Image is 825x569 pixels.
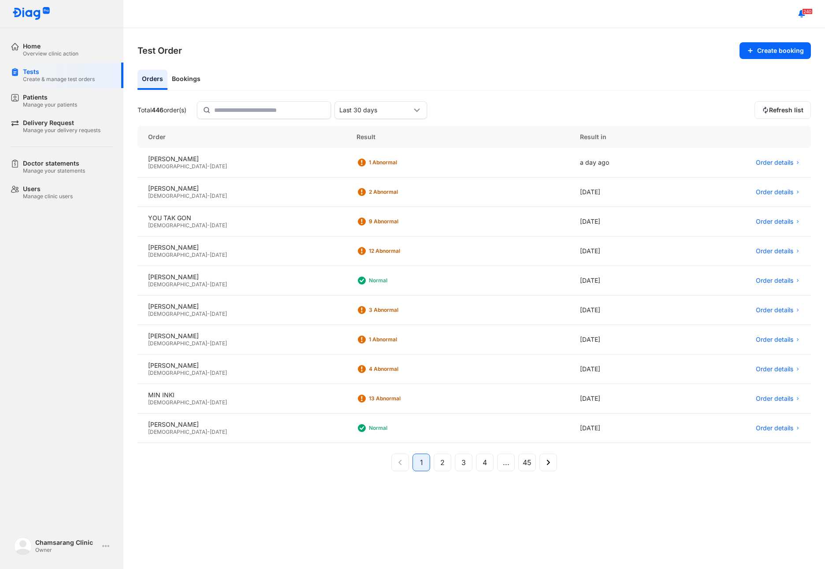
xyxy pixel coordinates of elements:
span: - [207,399,210,406]
div: Order [137,126,346,148]
button: 1 [412,454,430,471]
span: 1 [420,457,423,468]
div: Create & manage test orders [23,76,95,83]
span: 3 [461,457,466,468]
div: [DATE] [569,266,674,296]
div: [PERSON_NAME] [148,362,335,369]
div: Manage your patients [23,101,77,108]
span: Order details [756,247,793,255]
span: [DEMOGRAPHIC_DATA] [148,310,207,317]
span: Order details [756,218,793,225]
button: Refresh list [754,101,811,119]
div: 1 Abnormal [369,336,439,343]
button: 3 [455,454,472,471]
span: Order details [756,159,793,166]
span: [DATE] [210,399,227,406]
button: ... [497,454,515,471]
div: [PERSON_NAME] [148,273,335,281]
span: - [207,222,210,229]
div: 2 Abnormal [369,188,439,196]
div: Owner [35,547,99,554]
span: [DEMOGRAPHIC_DATA] [148,340,207,347]
span: Order details [756,188,793,196]
span: [DEMOGRAPHIC_DATA] [148,222,207,229]
div: Users [23,185,73,193]
div: Orders [137,70,167,90]
div: 13 Abnormal [369,395,439,402]
span: [DATE] [210,192,227,199]
span: [DATE] [210,222,227,229]
span: [DATE] [210,369,227,376]
div: [PERSON_NAME] [148,332,335,340]
div: Home [23,42,78,50]
div: [PERSON_NAME] [148,185,335,192]
div: Doctor statements [23,159,85,167]
div: [DATE] [569,296,674,325]
div: [PERSON_NAME] [148,421,335,429]
div: MIN INKI [148,391,335,399]
div: [DATE] [569,355,674,384]
button: Create booking [740,42,811,59]
div: Result in [569,126,674,148]
div: Normal [369,277,439,284]
div: [DATE] [569,325,674,355]
span: Order details [756,277,793,284]
div: Total order(s) [137,106,186,114]
span: - [207,310,210,317]
div: Bookings [167,70,205,90]
span: [DATE] [210,310,227,317]
img: logo [12,7,50,21]
div: Result [346,126,570,148]
span: - [207,251,210,258]
span: [DEMOGRAPHIC_DATA] [148,192,207,199]
span: 2 [440,457,445,468]
div: Manage your statements [23,167,85,174]
div: [PERSON_NAME] [148,244,335,251]
div: 3 Abnormal [369,307,439,314]
div: 1 Abnormal [369,159,439,166]
div: Last 30 days [339,106,412,114]
span: - [207,369,210,376]
span: - [207,192,210,199]
span: [DEMOGRAPHIC_DATA] [148,399,207,406]
span: [DATE] [210,281,227,288]
span: - [207,281,210,288]
span: Order details [756,336,793,344]
button: 45 [518,454,536,471]
span: ... [503,457,509,468]
span: [DATE] [210,429,227,435]
div: 9 Abnormal [369,218,439,225]
div: YOU TAK GON [148,214,335,222]
div: [DATE] [569,384,674,414]
div: [DATE] [569,236,674,266]
span: [DATE] [210,163,227,170]
div: 4 Abnormal [369,366,439,373]
span: Order details [756,365,793,373]
span: Order details [756,306,793,314]
div: Manage clinic users [23,193,73,200]
span: Refresh list [769,106,803,114]
span: [DEMOGRAPHIC_DATA] [148,281,207,288]
div: 12 Abnormal [369,248,439,255]
span: [DATE] [210,340,227,347]
span: [DEMOGRAPHIC_DATA] [148,369,207,376]
div: a day ago [569,148,674,177]
span: [DEMOGRAPHIC_DATA] [148,163,207,170]
span: 4 [483,457,487,468]
span: Order details [756,395,793,403]
button: 2 [434,454,451,471]
h3: Test Order [137,44,182,57]
span: [DEMOGRAPHIC_DATA] [148,429,207,435]
div: Normal [369,425,439,432]
div: [DATE] [569,207,674,236]
span: Order details [756,424,793,432]
div: [PERSON_NAME] [148,155,335,163]
div: Overview clinic action [23,50,78,57]
span: - [207,340,210,347]
span: - [207,163,210,170]
div: [DATE] [569,177,674,207]
span: 240 [802,8,813,15]
div: Chamsarang Clinic [35,539,99,547]
span: [DATE] [210,251,227,258]
div: Delivery Request [23,119,100,127]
